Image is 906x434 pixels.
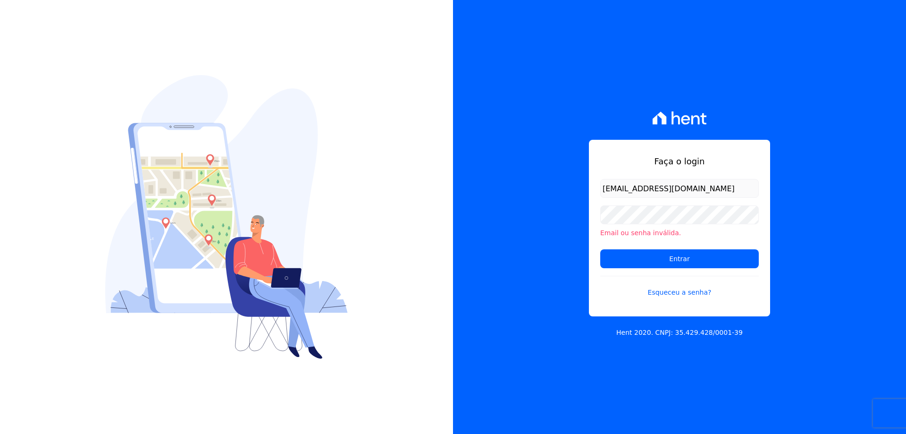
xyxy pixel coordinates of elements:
[600,155,759,168] h1: Faça o login
[105,75,348,359] img: Login
[616,328,743,338] p: Hent 2020. CNPJ: 35.429.428/0001-39
[600,179,759,198] input: Email
[600,249,759,268] input: Entrar
[600,228,759,238] li: Email ou senha inválida.
[600,276,759,298] a: Esqueceu a senha?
